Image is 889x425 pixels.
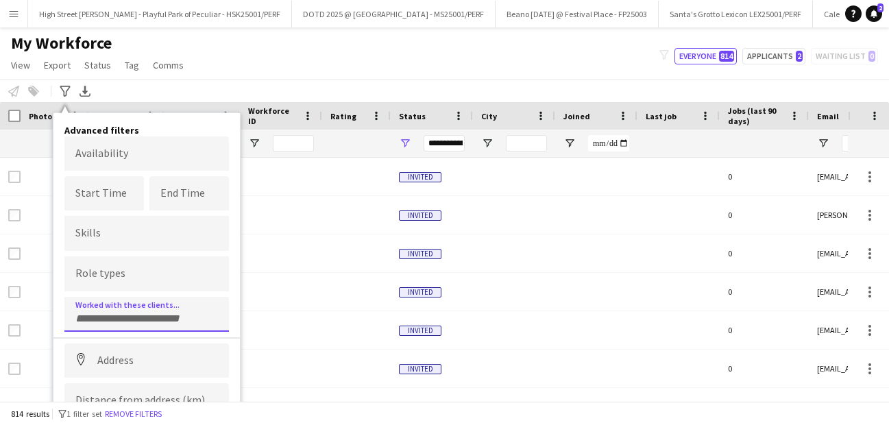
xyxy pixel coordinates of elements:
div: 0 [720,350,809,387]
span: 1 filter set [66,409,102,419]
span: City [481,111,497,121]
span: Invited [399,172,441,182]
input: Type to search role types... [75,268,218,280]
span: View [11,59,30,71]
span: Status [84,59,111,71]
span: Export [44,59,71,71]
span: Comms [153,59,184,71]
span: Rating [330,111,356,121]
span: Last Name [173,111,213,121]
span: Joined [563,111,590,121]
button: High Street [PERSON_NAME] - Playful Park of Peculiar - HSK25001/PERF [28,1,292,27]
a: Comms [147,56,189,74]
span: Tag [125,59,139,71]
button: Open Filter Menu [563,137,576,149]
input: Row Selection is disabled for this row (unchecked) [8,171,21,183]
button: Santa's Grotto Lexicon LEX25001/PERF [659,1,813,27]
span: 2 [877,3,884,12]
a: 2 [866,5,882,22]
button: Everyone814 [674,48,737,64]
span: Last job [646,111,677,121]
input: Type to search clients... [75,313,218,325]
input: Joined Filter Input [588,135,629,151]
span: My Workforce [11,33,112,53]
span: Workforce ID [248,106,297,126]
button: Open Filter Menu [248,137,260,149]
input: Row Selection is disabled for this row (unchecked) [8,363,21,375]
input: Workforce ID Filter Input [273,135,314,151]
input: Row Selection is disabled for this row (unchecked) [8,209,21,221]
a: Export [38,56,76,74]
span: 2 [796,51,803,62]
div: 0 [720,273,809,311]
button: Beano [DATE] @ Festival Place - FP25003 [496,1,659,27]
input: Row Selection is disabled for this row (unchecked) [8,286,21,298]
span: 814 [719,51,734,62]
button: Remove filters [102,406,165,422]
span: Invited [399,364,441,374]
span: Invited [399,287,441,297]
a: Tag [119,56,145,74]
div: 0 [720,196,809,234]
div: 0 [720,234,809,272]
span: First Name [97,111,139,121]
app-action-btn: Advanced filters [57,83,73,99]
a: View [5,56,36,74]
span: Status [399,111,426,121]
span: Invited [399,249,441,259]
app-action-btn: Export XLSX [77,83,93,99]
span: Jobs (last 90 days) [728,106,784,126]
input: City Filter Input [506,135,547,151]
div: 0 [720,311,809,349]
h4: Advanced filters [64,124,229,136]
button: Open Filter Menu [399,137,411,149]
span: Email [817,111,839,121]
span: Invited [399,326,441,336]
span: Photo [29,111,52,121]
a: Status [79,56,117,74]
button: Open Filter Menu [817,137,829,149]
input: Row Selection is disabled for this row (unchecked) [8,324,21,337]
button: DOTD 2025 @ [GEOGRAPHIC_DATA] - MS25001/PERF [292,1,496,27]
div: 0 [720,158,809,195]
span: Invited [399,210,441,221]
button: Applicants2 [742,48,805,64]
button: Open Filter Menu [481,137,494,149]
input: Row Selection is disabled for this row (unchecked) [8,247,21,260]
input: Type to search skills... [75,227,218,239]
